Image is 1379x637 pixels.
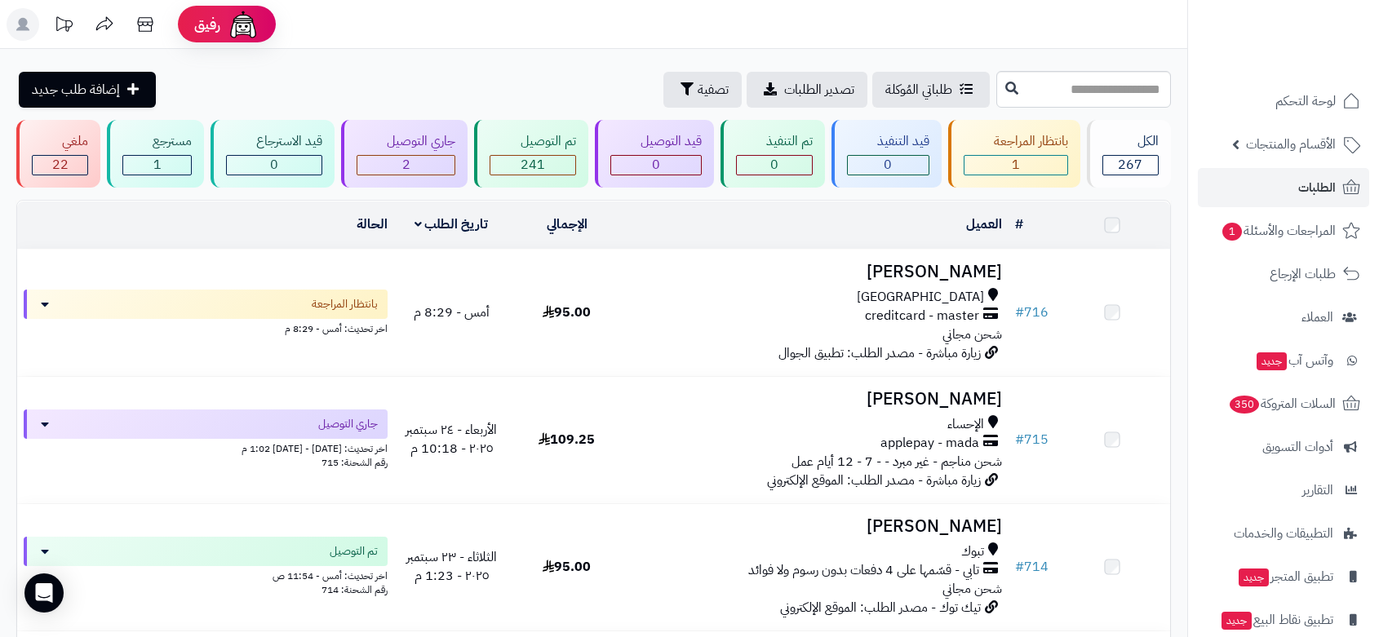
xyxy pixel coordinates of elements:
[770,155,778,175] span: 0
[857,288,984,307] span: [GEOGRAPHIC_DATA]
[227,156,321,175] div: 0
[865,307,979,325] span: creditcard - master
[1222,612,1252,630] span: جديد
[32,132,88,151] div: ملغي
[964,156,1067,175] div: 1
[1298,176,1336,199] span: الطلبات
[338,120,471,188] a: جاري التوصيل 2
[471,120,591,188] a: تم التوصيل 241
[1118,155,1142,175] span: 267
[270,155,278,175] span: 0
[610,132,702,151] div: قيد التوصيل
[402,155,410,175] span: 2
[942,579,1002,599] span: شحن مجاني
[1220,608,1333,631] span: تطبيق نقاط البيع
[947,415,984,434] span: الإحساء
[490,156,574,175] div: 241
[1198,82,1369,121] a: لوحة التحكم
[123,156,191,175] div: 1
[1268,12,1363,46] img: logo-2.png
[321,455,388,470] span: رقم الشحنة: 715
[828,120,945,188] a: قيد التنفيذ 0
[748,561,979,580] span: تابي - قسّمها على 4 دفعات بدون رسوم ولا فوائد
[592,120,717,188] a: قيد التوصيل 0
[415,215,489,234] a: تاريخ الطلب
[1301,306,1333,329] span: العملاء
[227,8,259,41] img: ai-face.png
[357,132,455,151] div: جاري التوصيل
[1230,396,1259,414] span: 350
[539,430,595,449] span: 109.25
[717,120,828,188] a: تم التنفيذ 0
[1084,120,1174,188] a: الكل267
[791,452,1002,471] span: شحن مناجم - غير مبرد - - 7 - 12 أيام عمل
[1012,155,1020,175] span: 1
[490,132,575,151] div: تم التوصيل
[1198,168,1369,207] a: الطلبات
[737,156,812,175] div: 0
[942,325,1002,344] span: شحن مجاني
[1102,132,1159,151] div: الكل
[1255,349,1333,372] span: وآتس آب
[1222,223,1242,241] span: 1
[521,155,545,175] span: 241
[780,598,981,617] span: تيك توك - مصدر الطلب: الموقع الإلكتروني
[1198,298,1369,337] a: العملاء
[1198,557,1369,596] a: تطبيق المتجرجديد
[226,132,322,151] div: قيد الاسترجاع
[207,120,338,188] a: قيد الاسترجاع 0
[43,8,84,45] a: تحديثات المنصة
[884,155,892,175] span: 0
[1198,427,1369,467] a: أدوات التسويق
[406,420,497,458] span: الأربعاء - ٢٤ سبتمبر ٢٠٢٥ - 10:18 م
[19,72,156,108] a: إضافة طلب جديد
[848,156,929,175] div: 0
[1198,514,1369,553] a: التطبيقات والخدمات
[318,416,378,432] span: جاري التوصيل
[784,80,854,100] span: تصدير الطلبات
[767,471,981,490] span: زيارة مباشرة - مصدر الطلب: الموقع الإلكتروني
[414,303,490,322] span: أمس - 8:29 م
[543,557,591,577] span: 95.00
[1257,352,1287,370] span: جديد
[747,72,867,108] a: تصدير الطلبات
[24,439,388,456] div: اخر تحديث: [DATE] - [DATE] 1:02 م
[663,72,742,108] button: تصفية
[357,156,454,175] div: 2
[1246,133,1336,156] span: الأقسام والمنتجات
[357,215,388,234] a: الحالة
[631,390,1002,409] h3: [PERSON_NAME]
[1228,392,1336,415] span: السلات المتروكة
[1015,430,1049,449] a: #715
[631,517,1002,536] h3: [PERSON_NAME]
[1275,90,1336,113] span: لوحة التحكم
[1239,568,1269,586] span: جديد
[312,296,378,312] span: بانتظار المراجعة
[24,573,64,613] div: Open Intercom Messenger
[1302,479,1333,502] span: التقارير
[1198,384,1369,423] a: السلات المتروكة350
[1015,430,1024,449] span: #
[24,319,388,336] div: اخر تحديث: أمس - 8:29 م
[778,343,981,363] span: زيارة مباشرة - مصدر الطلب: تطبيق الجوال
[1198,471,1369,510] a: التقارير
[698,80,729,100] span: تصفية
[1198,211,1369,250] a: المراجعات والأسئلة1
[153,155,162,175] span: 1
[652,155,660,175] span: 0
[880,434,979,453] span: applepay - mada
[1234,522,1333,545] span: التطبيقات والخدمات
[1221,219,1336,242] span: المراجعات والأسئلة
[847,132,929,151] div: قيد التنفيذ
[194,15,220,34] span: رفيق
[13,120,104,188] a: ملغي 22
[1015,557,1024,577] span: #
[330,543,378,560] span: تم التوصيل
[1015,303,1049,322] a: #716
[1015,557,1049,577] a: #714
[872,72,990,108] a: طلباتي المُوكلة
[966,215,1002,234] a: العميل
[1198,254,1369,294] a: طلبات الإرجاع
[736,132,813,151] div: تم التنفيذ
[1262,436,1333,458] span: أدوات التسويق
